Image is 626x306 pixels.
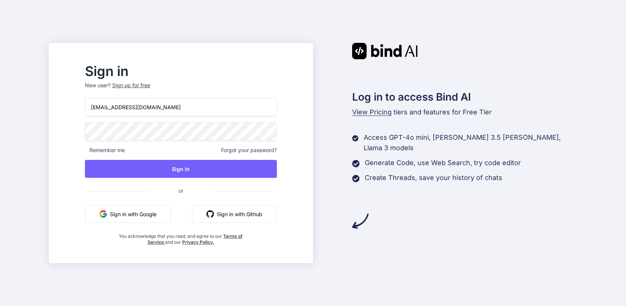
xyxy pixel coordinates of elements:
[85,65,277,77] h2: Sign in
[365,158,521,168] p: Generate Code, use Web Search, try code editor
[182,239,214,245] a: Privacy Policy.
[85,146,125,154] span: Remember me
[206,210,214,218] img: github
[352,108,392,116] span: View Pricing
[149,182,213,200] span: or
[85,82,277,98] p: New user?
[352,107,577,117] p: tiers and features for Free Tier
[148,233,243,245] a: Terms of Service
[112,82,150,89] div: Sign up for free
[352,89,577,105] h2: Log in to access Bind AI
[99,210,107,218] img: google
[365,173,502,183] p: Create Threads, save your history of chats
[221,146,277,154] span: Forgot your password?
[85,98,277,116] input: Login or Email
[364,132,577,153] p: Access GPT-4o mini, [PERSON_NAME] 3.5 [PERSON_NAME], Llama 3 models
[192,205,277,223] button: Sign in with Github
[117,229,245,245] div: You acknowledge that you read, and agree to our and our
[85,160,277,178] button: Sign In
[85,205,171,223] button: Sign in with Google
[352,43,418,59] img: Bind AI logo
[352,213,369,229] img: arrow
